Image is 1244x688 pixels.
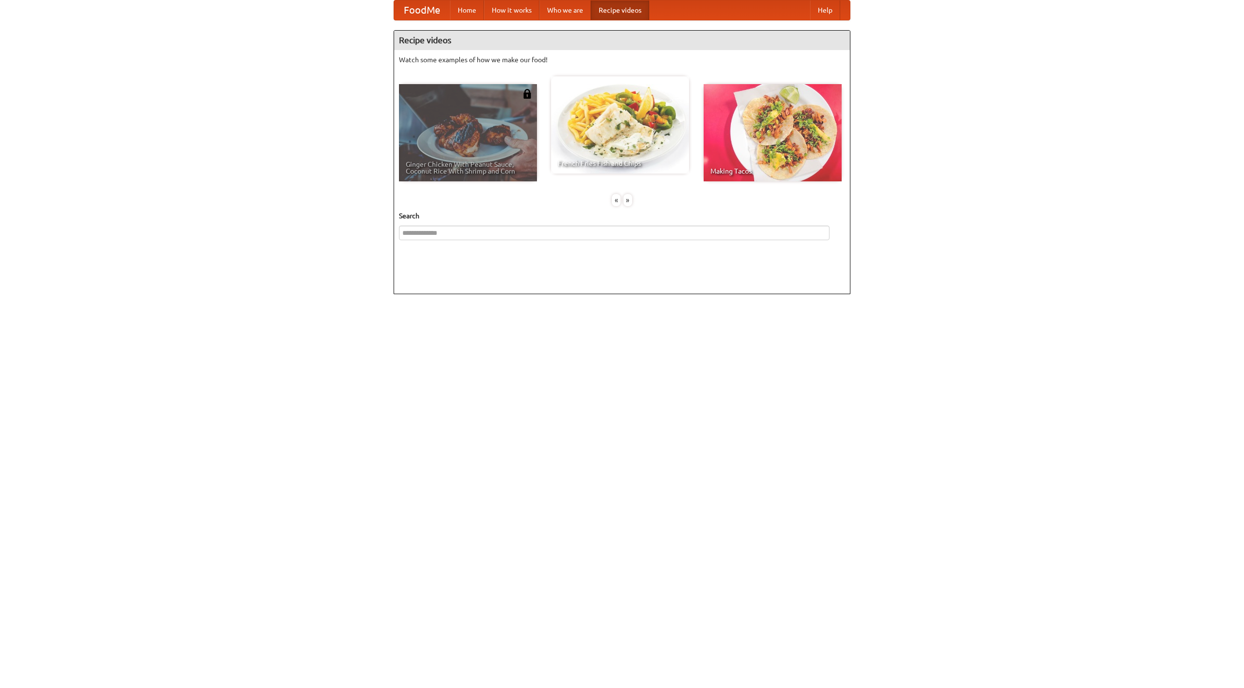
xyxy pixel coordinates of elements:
a: French Fries Fish and Chips [551,76,689,174]
a: How it works [484,0,539,20]
span: French Fries Fish and Chips [558,160,682,167]
img: 483408.png [522,89,532,99]
span: Making Tacos [710,168,835,175]
a: Help [810,0,840,20]
h5: Search [399,211,845,221]
div: » [623,194,632,206]
h4: Recipe videos [394,31,850,50]
div: « [612,194,621,206]
a: FoodMe [394,0,450,20]
a: Recipe videos [591,0,649,20]
a: Who we are [539,0,591,20]
p: Watch some examples of how we make our food! [399,55,845,65]
a: Making Tacos [704,84,842,181]
a: Home [450,0,484,20]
